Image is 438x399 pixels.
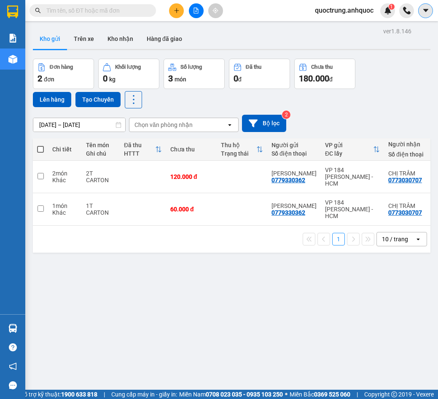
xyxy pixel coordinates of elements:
img: warehouse-icon [8,55,17,64]
span: quoctrung.anhquoc [308,5,380,16]
img: phone-icon [403,7,411,14]
span: 2 [38,73,42,84]
div: 10 / trang [382,235,408,243]
span: | [104,390,105,399]
span: món [175,76,186,83]
img: icon-new-feature [384,7,392,14]
span: 0 [103,73,107,84]
span: aim [212,8,218,13]
button: Kho nhận [101,29,140,49]
div: 1T CARTON [86,202,116,216]
div: CHỊ TRÂM [388,170,426,177]
button: caret-down [418,3,433,18]
span: đơn [44,76,54,83]
strong: 0708 023 035 - 0935 103 250 [206,391,283,398]
div: Người nhận [388,141,426,148]
button: Bộ lọc [242,115,286,132]
div: 60.000 đ [170,206,212,213]
sup: 2 [282,111,290,119]
button: Tạo Chuyến [75,92,121,107]
sup: 1 [389,4,395,10]
span: caret-down [422,7,430,14]
div: 120.000 đ [170,173,212,180]
button: Kho gửi [33,29,67,49]
button: plus [169,3,184,18]
button: Khối lượng0kg [98,59,159,89]
div: Chưa thu [170,146,212,153]
button: Số lượng3món [164,59,225,89]
div: ver 1.8.146 [383,27,411,36]
strong: 0369 525 060 [314,391,350,398]
img: solution-icon [8,34,17,43]
span: message [9,381,17,389]
button: Hàng đã giao [140,29,189,49]
span: 0 [234,73,238,84]
th: Toggle SortBy [321,138,384,161]
button: Trên xe [67,29,101,49]
svg: open [415,236,422,243]
div: Trạng thái [221,150,256,157]
div: Tên món [86,142,116,148]
img: logo-vxr [7,5,18,18]
span: | [357,390,358,399]
span: đ [329,76,333,83]
span: 3 [168,73,173,84]
div: ANH TUẤN [271,202,317,209]
button: 1 [332,233,345,245]
input: Select a date range. [33,118,125,132]
span: notification [9,362,17,370]
span: đ [238,76,242,83]
div: Người gửi [271,142,317,148]
div: Số điện thoại [388,151,426,158]
img: warehouse-icon [8,324,17,333]
span: Cung cấp máy in - giấy in: [111,390,177,399]
div: Số điện thoại [271,150,317,157]
div: ANH TUẤN [271,170,317,177]
div: Khác [52,177,78,183]
div: Đã thu [124,142,155,148]
button: aim [208,3,223,18]
button: Lên hàng [33,92,71,107]
div: 0773030707 [388,177,422,183]
span: 180.000 [299,73,329,84]
div: 0773030707 [388,209,422,216]
div: Thu hộ [221,142,256,148]
div: CHỊ TRÂM [388,202,426,209]
span: copyright [391,391,397,397]
div: ĐC lấy [325,150,373,157]
div: VP 184 [PERSON_NAME] - HCM [325,167,380,187]
div: 0779330362 [271,209,305,216]
div: Chọn văn phòng nhận [134,121,193,129]
div: Đơn hàng [50,64,73,70]
span: ⚪️ [285,393,288,396]
strong: 1900 633 818 [61,391,97,398]
svg: open [226,121,233,128]
div: Ghi chú [86,150,116,157]
span: kg [109,76,116,83]
div: Chưa thu [311,64,333,70]
div: Khối lượng [115,64,141,70]
div: Đã thu [246,64,261,70]
div: 2T CARTON [86,170,116,183]
div: 0779330362 [271,177,305,183]
th: Toggle SortBy [120,138,166,161]
span: Miền Bắc [290,390,350,399]
span: Miền Nam [179,390,283,399]
span: search [35,8,41,13]
span: 1 [390,4,393,10]
div: 1 món [52,202,78,209]
div: VP 184 [PERSON_NAME] - HCM [325,199,380,219]
div: HTTT [124,150,155,157]
span: plus [174,8,180,13]
div: Số lượng [180,64,202,70]
span: question-circle [9,343,17,351]
input: Tìm tên, số ĐT hoặc mã đơn [46,6,146,15]
div: Chi tiết [52,146,78,153]
div: 2 món [52,170,78,177]
div: Khác [52,209,78,216]
button: file-add [189,3,204,18]
button: Chưa thu180.000đ [294,59,355,89]
span: file-add [193,8,199,13]
button: Đơn hàng2đơn [33,59,94,89]
span: Hỗ trợ kỹ thuật: [20,390,97,399]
